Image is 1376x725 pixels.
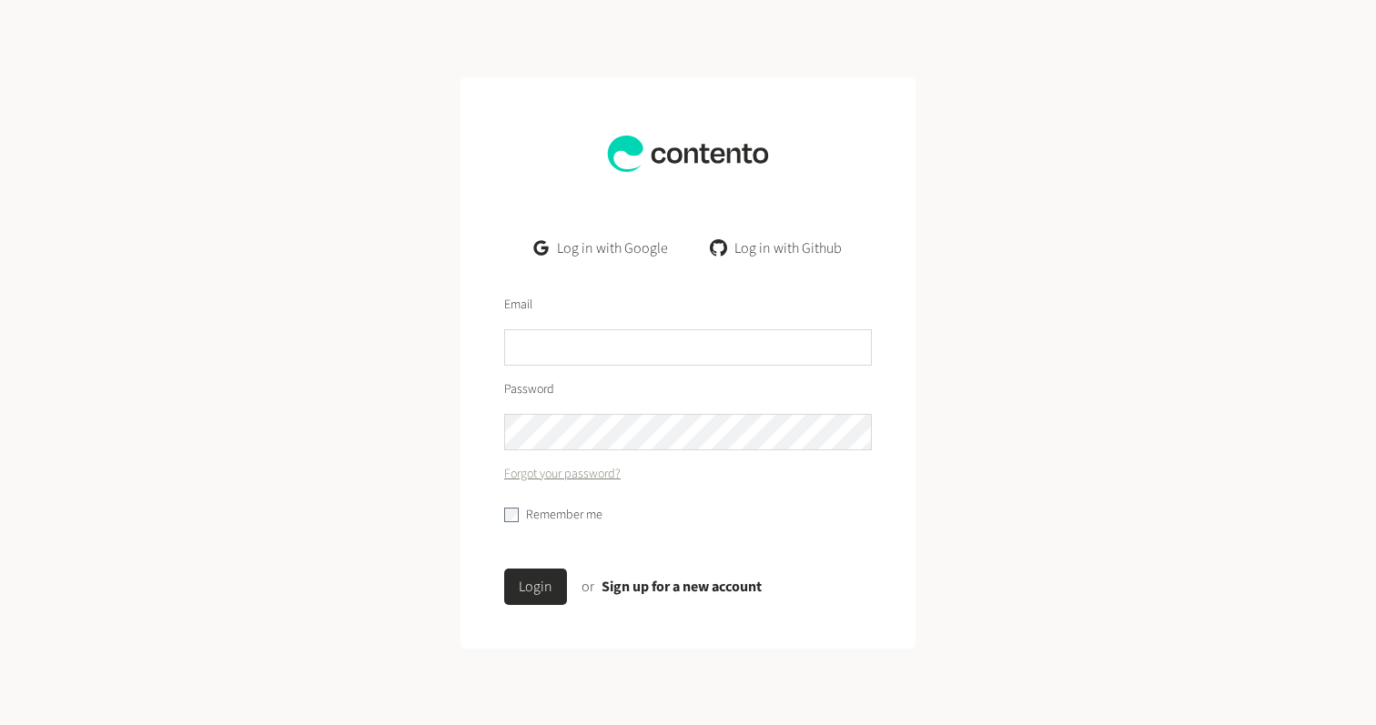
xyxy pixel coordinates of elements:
[504,465,621,484] a: Forgot your password?
[526,506,602,525] label: Remember me
[602,577,762,597] a: Sign up for a new account
[504,380,554,399] label: Password
[697,230,856,267] a: Log in with Github
[582,577,594,597] span: or
[504,296,532,315] label: Email
[504,569,567,605] button: Login
[520,230,683,267] a: Log in with Google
